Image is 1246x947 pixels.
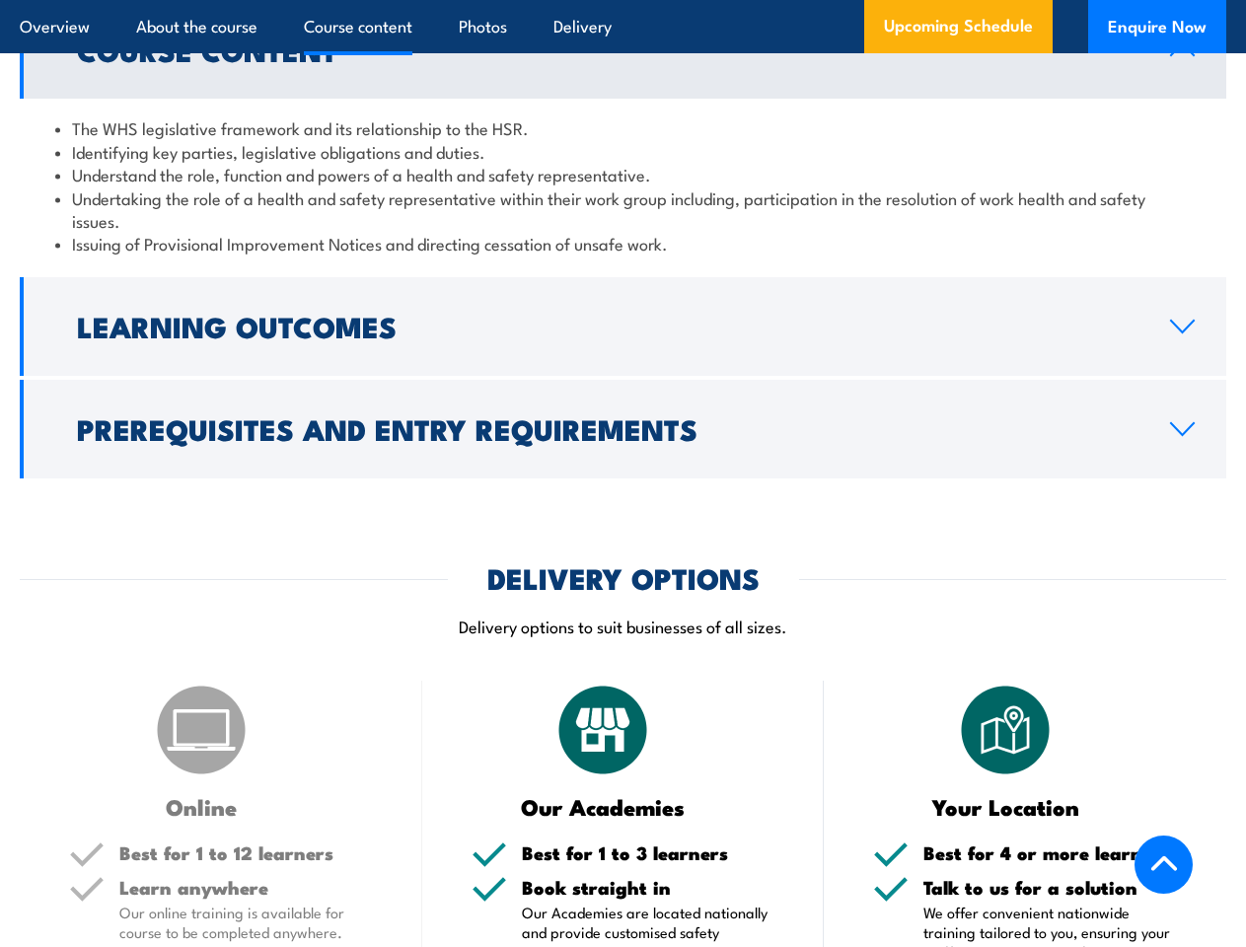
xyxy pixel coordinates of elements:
h5: Talk to us for a solution [923,878,1177,897]
li: Identifying key parties, legislative obligations and duties. [55,140,1191,163]
h3: Online [69,795,333,818]
h5: Best for 1 to 3 learners [522,843,775,862]
h3: Our Academies [472,795,736,818]
p: Delivery options to suit businesses of all sizes. [20,615,1226,637]
p: Our online training is available for course to be completed anywhere. [119,903,373,942]
h2: Prerequisites and Entry Requirements [77,415,1138,441]
a: Prerequisites and Entry Requirements [20,380,1226,478]
h5: Learn anywhere [119,878,373,897]
li: Undertaking the role of a health and safety representative within their work group including, par... [55,186,1191,233]
li: Understand the role, function and powers of a health and safety representative. [55,163,1191,185]
a: Learning Outcomes [20,277,1226,376]
h2: Course Content [77,36,1138,62]
h3: Your Location [873,795,1137,818]
li: The WHS legislative framework and its relationship to the HSR. [55,116,1191,139]
li: Issuing of Provisional Improvement Notices and directing cessation of unsafe work. [55,232,1191,255]
h2: DELIVERY OPTIONS [487,564,760,590]
h5: Best for 1 to 12 learners [119,843,373,862]
h5: Best for 4 or more learners [923,843,1177,862]
h2: Learning Outcomes [77,313,1138,338]
h5: Book straight in [522,878,775,897]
